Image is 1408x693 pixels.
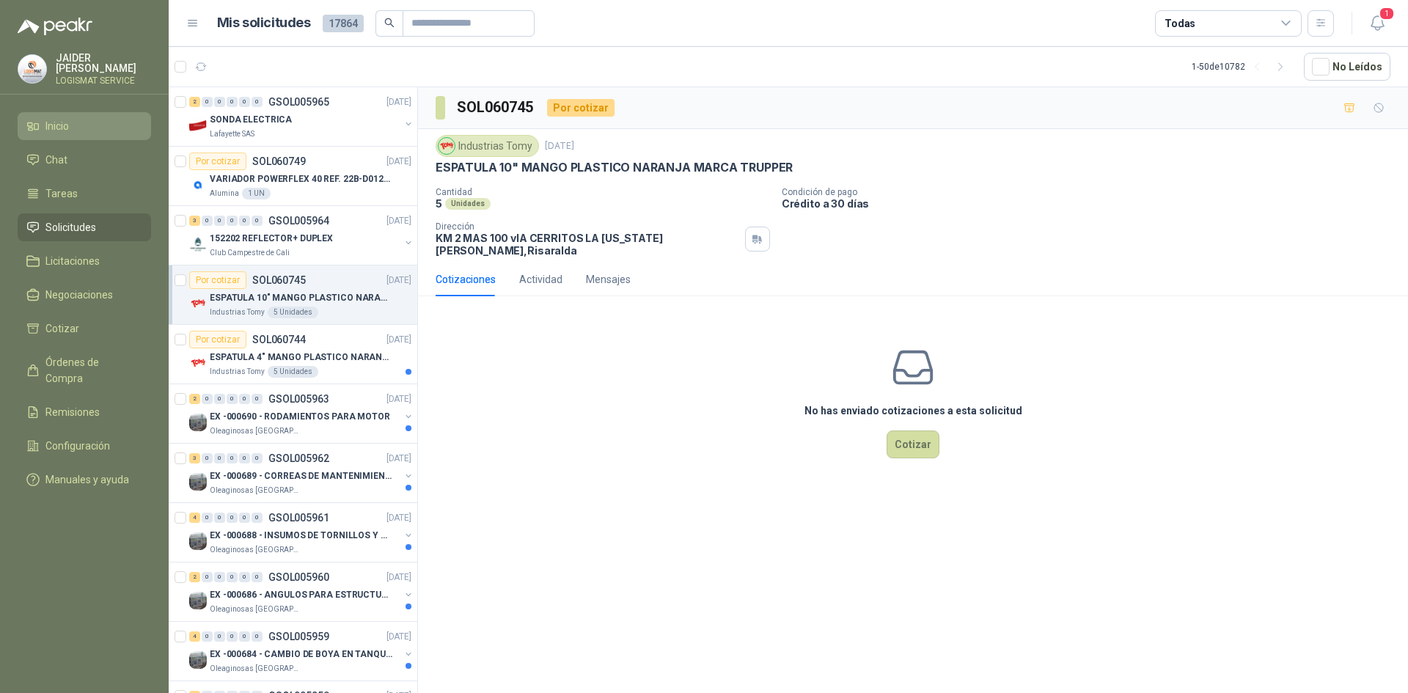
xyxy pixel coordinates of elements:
div: Por cotizar [189,331,246,348]
p: EX -000686 - ANGULOS PARA ESTRUCTURAS DE FOSA DE L [210,588,392,602]
div: Cotizaciones [436,271,496,287]
h3: SOL060745 [457,96,535,119]
div: 0 [202,394,213,404]
div: 2 [189,97,200,107]
div: 3 [189,453,200,463]
p: SOL060744 [252,334,306,345]
img: Company Logo [189,414,207,431]
div: 0 [239,97,250,107]
img: Logo peakr [18,18,92,35]
a: Configuración [18,432,151,460]
p: Oleaginosas [GEOGRAPHIC_DATA][PERSON_NAME] [210,663,302,675]
span: Solicitudes [45,219,96,235]
img: Company Logo [189,532,207,550]
span: Cotizar [45,320,79,337]
div: Industrias Tomy [436,135,539,157]
div: 4 [189,513,200,523]
div: 0 [214,572,225,582]
img: Company Logo [189,473,207,491]
img: Company Logo [439,138,455,154]
div: Unidades [445,198,491,210]
a: Inicio [18,112,151,140]
p: [DATE] [386,571,411,584]
p: SONDA ELECTRICA [210,113,292,127]
p: Oleaginosas [GEOGRAPHIC_DATA][PERSON_NAME] [210,425,302,437]
div: Por cotizar [547,99,615,117]
a: Manuales y ayuda [18,466,151,494]
div: 0 [252,513,263,523]
div: 0 [252,453,263,463]
p: KM 2 MAS 100 vIA CERRITOS LA [US_STATE] [PERSON_NAME] , Risaralda [436,232,739,257]
div: 0 [202,97,213,107]
p: Oleaginosas [GEOGRAPHIC_DATA][PERSON_NAME] [210,544,302,556]
img: Company Logo [189,592,207,609]
div: 0 [202,216,213,226]
img: Company Logo [18,55,46,83]
a: 3 0 0 0 0 0 GSOL005964[DATE] Company Logo152202 REFLECTOR+ DUPLEXClub Campestre de Cali [189,212,414,259]
a: Órdenes de Compra [18,348,151,392]
div: 0 [252,631,263,642]
div: 0 [214,453,225,463]
div: 0 [252,216,263,226]
p: [DATE] [386,452,411,466]
div: 0 [252,394,263,404]
div: 0 [214,513,225,523]
p: [DATE] [545,139,574,153]
div: 0 [239,216,250,226]
div: 0 [239,572,250,582]
a: 2 0 0 0 0 0 GSOL005965[DATE] Company LogoSONDA ELECTRICALafayette SAS [189,93,414,140]
div: 0 [252,572,263,582]
img: Company Logo [189,235,207,253]
a: 4 0 0 0 0 0 GSOL005961[DATE] Company LogoEX -000688 - INSUMOS DE TORNILLOS Y TUERCASOleaginosas [... [189,509,414,556]
a: 3 0 0 0 0 0 GSOL005962[DATE] Company LogoEX -000689 - CORREAS DE MANTENIMIENTOOleaginosas [GEOGRA... [189,450,414,496]
p: EX -000689 - CORREAS DE MANTENIMIENTO [210,469,392,483]
p: EX -000690 - RODAMIENTOS PARA MOTOR [210,410,390,424]
p: 5 [436,197,442,210]
a: Cotizar [18,315,151,342]
p: GSOL005965 [268,97,329,107]
img: Company Logo [189,295,207,312]
p: GSOL005959 [268,631,329,642]
span: Negociaciones [45,287,113,303]
p: GSOL005961 [268,513,329,523]
p: Cantidad [436,187,770,197]
p: Alumina [210,188,239,199]
div: 1 UN [242,188,271,199]
p: Crédito a 30 días [782,197,1402,210]
p: [DATE] [386,155,411,169]
div: Todas [1165,15,1195,32]
a: Solicitudes [18,213,151,241]
div: 0 [214,216,225,226]
p: Industrias Tomy [210,366,265,378]
p: ESPATULA 4" MANGO PLASTICO NARANJA MARCA TRUPPER [210,351,392,364]
div: 0 [202,513,213,523]
span: Órdenes de Compra [45,354,137,386]
p: Oleaginosas [GEOGRAPHIC_DATA][PERSON_NAME] [210,604,302,615]
div: 0 [239,453,250,463]
a: Negociaciones [18,281,151,309]
div: 5 Unidades [268,307,318,318]
span: Chat [45,152,67,168]
p: VARIADOR POWERFLEX 40 REF. 22B-D012N104 [210,172,392,186]
button: 1 [1364,10,1390,37]
p: GSOL005960 [268,572,329,582]
p: Lafayette SAS [210,128,254,140]
p: ESPATULA 10" MANGO PLASTICO NARANJA MARCA TRUPPER [436,160,793,175]
div: 0 [202,631,213,642]
div: 1 - 50 de 10782 [1192,55,1292,78]
span: 1 [1379,7,1395,21]
div: 0 [239,394,250,404]
span: Licitaciones [45,253,100,269]
div: 0 [202,572,213,582]
h1: Mis solicitudes [217,12,311,34]
p: [DATE] [386,95,411,109]
span: Remisiones [45,404,100,420]
div: 2 [189,572,200,582]
a: 2 0 0 0 0 0 GSOL005963[DATE] Company LogoEX -000690 - RODAMIENTOS PARA MOTOROleaginosas [GEOGRAPH... [189,390,414,437]
span: 17864 [323,15,364,32]
div: 0 [239,631,250,642]
span: Configuración [45,438,110,454]
p: ESPATULA 10" MANGO PLASTICO NARANJA MARCA TRUPPER [210,291,392,305]
div: 0 [227,513,238,523]
p: SOL060745 [252,275,306,285]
